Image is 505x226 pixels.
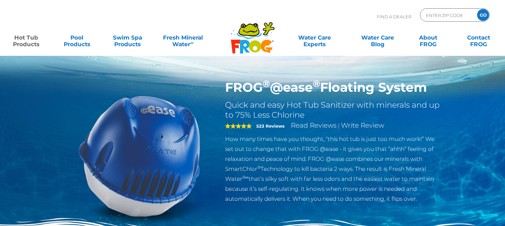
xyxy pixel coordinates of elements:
[57,31,96,44] a: PoolProducts
[7,31,46,44] a: Hot TubProducts
[313,78,320,89] sup: ®
[257,165,261,170] sup: ®
[225,123,252,129] span: 5
[242,175,249,180] sup: ®∞
[338,123,340,129] span: |
[263,78,270,89] sup: ®
[256,123,285,129] strong: 523 Reviews
[291,121,337,129] a: Read Reviews
[108,31,147,44] a: Swim SpaProducts
[225,134,442,204] p: How many times have you thought, “this hot tub is just too much work!” We set out to change that ...
[227,13,278,54] img: Frog Products Logo
[225,100,442,120] h2: Quick and easy Hot Tub Sanitizer with minerals and up to 75% Less Chlorine
[459,31,498,44] a: ContactFROG
[283,31,347,44] a: Water CareExperts
[477,9,489,21] input: GO
[408,31,448,44] a: AboutFROG
[158,31,208,44] a: Fresh MineralWater∞
[358,31,397,44] a: Water CareBlog
[377,8,411,25] p: Find A Dealer
[341,121,384,129] a: Write Review
[190,40,193,45] sup: ∞
[225,80,442,95] h1: FROG @ease Floating System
